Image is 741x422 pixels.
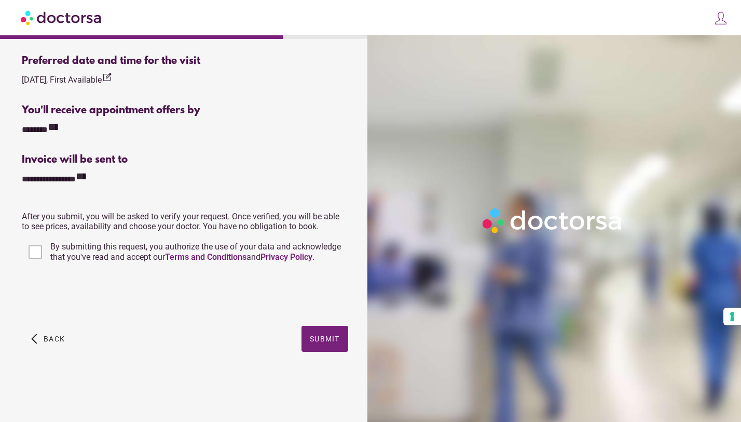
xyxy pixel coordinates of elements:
[165,252,246,262] a: Terms and Conditions
[22,212,348,231] p: After you submit, you will be asked to verify your request. Once verified, you will be able to se...
[301,326,348,352] button: Submit
[260,252,312,262] a: Privacy Policy
[310,335,340,343] span: Submit
[44,335,65,343] span: Back
[713,11,728,25] img: icons8-customer-100.png
[27,326,69,352] button: arrow_back_ios Back
[723,308,741,325] button: Your consent preferences for tracking technologies
[22,154,348,166] div: Invoice will be sent to
[102,72,112,83] i: edit_square
[22,275,180,315] iframe: To enrich screen reader interactions, please activate Accessibility in Grammarly extension settings
[22,104,348,116] div: You'll receive appointment offers by
[21,6,103,29] img: Doctorsa.com
[50,242,341,262] span: By submitting this request, you authorize the use of your data and acknowledge that you've read a...
[22,72,112,86] div: [DATE], First Available
[478,204,627,238] img: Logo-Doctorsa-trans-White-partial-flat.png
[22,55,348,67] div: Preferred date and time for the visit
